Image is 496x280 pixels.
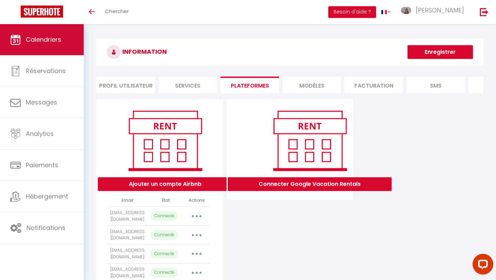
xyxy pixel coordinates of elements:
th: État [148,194,184,207]
span: [PERSON_NAME] [416,6,464,14]
td: [EMAIL_ADDRESS][DOMAIN_NAME] [107,226,148,244]
button: Besoin d'aide ? [328,6,376,18]
h3: INFORMATION [96,38,483,66]
li: MODÈLES [282,77,341,93]
span: Réservations [26,67,66,75]
iframe: LiveChat chat widget [467,251,496,280]
p: Connecté [151,268,178,278]
p: Connecté [151,211,178,221]
span: Calendriers [26,35,61,44]
img: rent.png [266,108,354,174]
span: Notifications [27,223,65,232]
button: Connecter Google Vacation Rentals [228,177,392,191]
img: Super Booking [21,6,63,18]
img: rent.png [121,108,209,174]
span: Analytics [26,129,54,138]
li: Services [158,77,217,93]
th: Actions [184,194,210,207]
button: Ajouter un compte Airbnb [98,177,232,191]
p: Connecté [151,249,178,259]
p: Connecté [151,230,178,240]
th: Email [107,194,148,207]
span: Messages [26,98,57,107]
span: Hébergement [26,192,68,201]
span: Paiements [26,161,58,169]
li: Facturation [344,77,403,93]
td: [EMAIL_ADDRESS][DOMAIN_NAME] [107,207,148,226]
span: Chercher [105,8,129,15]
li: Profil Utilisateur [96,77,155,93]
img: logout [480,8,488,16]
td: [EMAIL_ADDRESS][DOMAIN_NAME] [107,244,148,263]
button: Enregistrer [407,45,473,59]
li: Plateformes [220,77,279,93]
li: SMS [406,77,465,93]
img: ... [401,7,411,14]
